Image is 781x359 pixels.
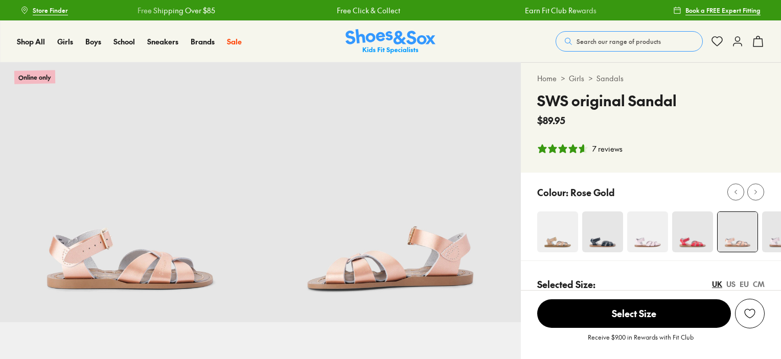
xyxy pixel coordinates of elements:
[592,143,623,154] div: 7 reviews
[137,5,215,16] a: Free Shipping Over $85
[537,185,568,199] p: Colour:
[685,6,761,15] span: Book a FREE Expert Fitting
[537,211,578,252] img: 4-517172_1
[537,299,731,328] button: Select Size
[569,73,584,84] a: Girls
[570,185,615,199] p: Rose Gold
[337,5,400,16] a: Free Click & Collect
[537,143,623,154] button: 4.86 stars, 7 ratings
[33,6,68,15] span: Store Finder
[85,36,101,47] a: Boys
[673,1,761,19] a: Book a FREE Expert Fitting
[556,31,703,52] button: Search our range of products
[346,29,435,54] a: Shoes & Sox
[740,279,749,290] div: EU
[537,277,595,291] p: Selected Size:
[588,332,694,351] p: Receive $9.00 in Rewards with Fit Club
[113,36,135,47] a: School
[147,36,178,47] a: Sneakers
[227,36,242,47] a: Sale
[735,299,765,328] button: Add to Wishlist
[596,73,624,84] a: Sandals
[14,70,55,84] p: Online only
[753,279,765,290] div: CM
[537,113,565,127] span: $89.95
[191,36,215,47] a: Brands
[537,299,731,328] span: Select Size
[718,212,757,252] img: 5_1
[57,36,73,47] a: Girls
[537,73,765,84] div: > >
[672,211,713,252] img: 5_1
[17,36,45,47] a: Shop All
[577,37,661,46] span: Search our range of products
[582,211,623,252] img: 5_1
[537,90,677,111] h4: SWS original Sandal
[20,1,68,19] a: Store Finder
[537,73,557,84] a: Home
[627,211,668,252] img: 4-561186_1
[726,279,736,290] div: US
[346,29,435,54] img: SNS_Logo_Responsive.svg
[712,279,722,290] div: UK
[260,62,520,322] img: 6_1
[525,5,596,16] a: Earn Fit Club Rewards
